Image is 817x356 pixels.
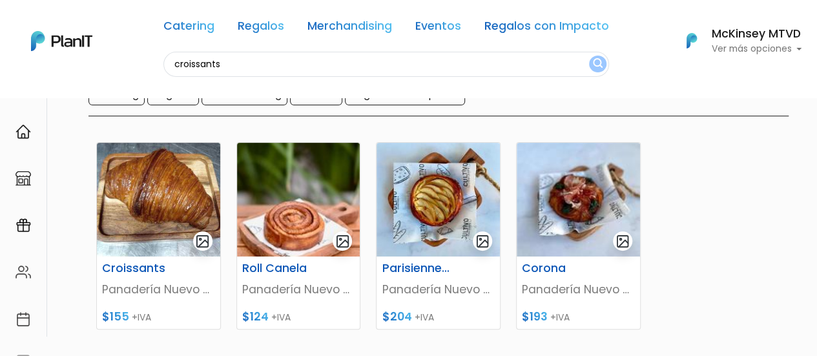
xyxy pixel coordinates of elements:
img: thumb_WhatsApp_Image_2025-07-17_at_17.30.21__1_.jpeg [237,143,360,257]
a: gallery-light Parisienne Manzana Panadería Nuevo Pocitos $204 +IVA [376,142,501,330]
a: Eventos [415,21,461,36]
img: marketplace-4ceaa7011d94191e9ded77b95e3339b90024bf715f7c57f8cf31f2d8c509eaba.svg [16,171,31,186]
p: Panadería Nuevo Pocitos [382,281,495,298]
div: ¿Necesitás ayuda? [67,12,186,37]
span: $204 [382,309,411,324]
img: gallery-light [475,234,490,249]
button: PlanIt Logo McKinsey MTVD Ver más opciones [670,24,801,58]
span: $155 [102,309,129,324]
span: +IVA [550,311,570,324]
h6: Parisienne Manzana [374,262,459,275]
img: calendar-87d922413cdce8b2cf7b7f5f62616a5cf9e4887200fb71536465627b3292af00.svg [16,311,31,327]
img: search_button-432b6d5273f82d61273b3651a40e1bd1b912527efae98b1b7a1b2c0702e16a8d.svg [593,58,603,70]
p: Panadería Nuevo Pocitos [522,281,635,298]
img: people-662611757002400ad9ed0e3c099ab2801c6687ba6c219adb57efc949bc21e19d.svg [16,264,31,280]
img: PlanIt Logo [31,31,92,51]
img: PlanIt Logo [677,26,706,55]
h6: McKinsey MTVD [711,28,801,40]
img: campaigns-02234683943229c281be62815700db0a1741e53638e28bf9629b52c665b00959.svg [16,218,31,233]
h6: Croissants [94,262,180,275]
h6: Corona [514,262,599,275]
img: home-e721727adea9d79c4d83392d1f703f7f8bce08238fde08b1acbfd93340b81755.svg [16,124,31,140]
h6: Roll Canela [234,262,320,275]
a: gallery-light Corona Panadería Nuevo Pocitos $193 +IVA [516,142,641,330]
a: Merchandising [307,21,392,36]
img: gallery-light [615,234,630,249]
img: gallery-light [195,234,210,249]
p: Ver más opciones [711,45,801,54]
img: thumb_WhatsApp_Image_2023-08-31_at_13.46.34.jpeg [97,143,220,257]
span: +IVA [132,311,151,324]
span: +IVA [414,311,433,324]
a: gallery-light Roll Canela Panadería Nuevo Pocitos $124 +IVA [236,142,361,330]
input: Buscá regalos, desayunos, y más [163,52,609,77]
a: gallery-light Croissants Panadería Nuevo Pocitos $155 +IVA [96,142,221,330]
span: +IVA [271,311,291,324]
img: thumb_WhatsApp_Image_2025-07-17_at_17.30.52__1_.jpeg [377,143,500,257]
span: $124 [242,309,269,324]
a: Regalos [238,21,284,36]
span: $193 [522,309,548,324]
a: Catering [163,21,214,36]
img: thumb_WhatsApp_Image_2025-07-17_at_17.31.20__1_.jpeg [517,143,640,257]
p: Panadería Nuevo Pocitos [102,281,215,298]
img: gallery-light [335,234,350,249]
p: Panadería Nuevo Pocitos [242,281,355,298]
a: Regalos con Impacto [484,21,609,36]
